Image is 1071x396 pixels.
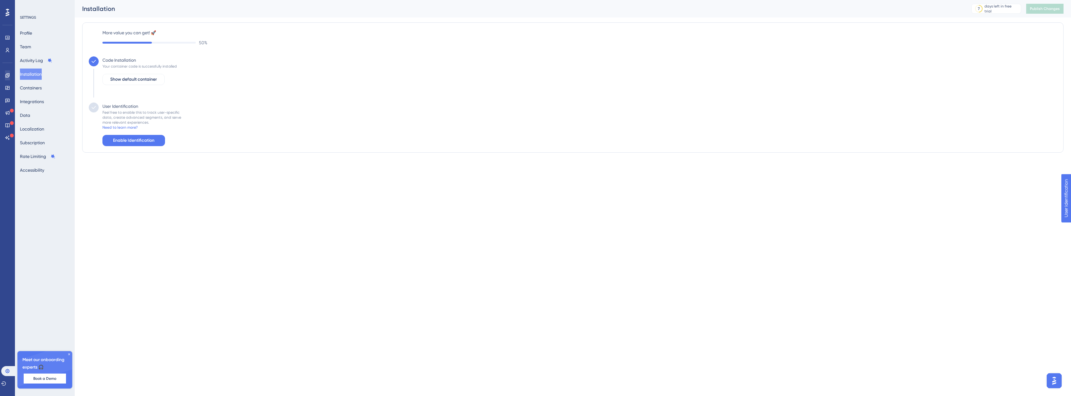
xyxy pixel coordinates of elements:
[20,96,44,107] button: Integrations
[20,165,44,176] button: Accessibility
[20,69,42,80] button: Installation
[20,27,32,39] button: Profile
[20,55,52,66] button: Activity Log
[102,135,165,146] button: Enable Identification
[102,64,177,69] div: Your container code is successfully installed
[113,137,154,144] span: Enable Identification
[20,15,70,20] div: SETTINGS
[1045,371,1064,390] iframe: UserGuiding AI Assistant Launcher
[22,356,67,371] span: Meet our onboarding experts 🎧
[20,82,42,93] button: Containers
[102,56,136,64] div: Code Installation
[102,29,1057,36] label: More value you can get! 🚀
[20,137,45,148] button: Subscription
[102,125,138,130] div: Need to learn more?
[82,4,956,13] div: Installation
[1026,4,1064,14] button: Publish Changes
[110,76,157,83] span: Show default container
[199,39,207,46] span: 50 %
[33,376,56,381] span: Book a Demo
[20,110,30,121] button: Data
[24,374,66,384] button: Book a Demo
[20,41,31,52] button: Team
[5,2,43,9] span: User Identification
[102,103,138,110] div: User Identification
[984,4,1019,14] div: days left in free trial
[102,74,165,85] button: Show default container
[1030,6,1060,11] span: Publish Changes
[20,151,55,162] button: Rate Limiting
[20,123,44,135] button: Localization
[102,110,181,125] div: Feel free to enable this to track user-specific data, create advanced segments, and serve more re...
[978,6,980,11] div: 7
